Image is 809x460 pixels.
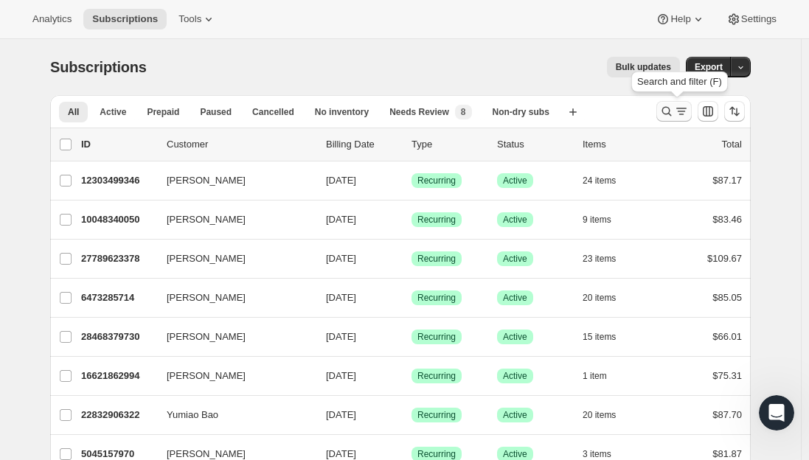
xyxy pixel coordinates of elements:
img: logo [29,30,128,49]
span: $85.05 [712,292,742,303]
iframe: Intercom live chat [759,395,794,431]
button: [PERSON_NAME] [158,208,305,231]
span: [DATE] [326,253,356,264]
p: Customer [167,137,314,152]
span: [DATE] [326,175,356,186]
div: Ask a questionProfile image for Fin [15,283,280,339]
span: 15 items [583,331,616,343]
button: Settings [718,9,785,29]
div: 27789623378[PERSON_NAME][DATE]SuccessRecurringSuccessActive23 items$109.67 [81,248,742,269]
div: IDCustomerBilling DateTypeStatusItemsTotal [81,137,742,152]
span: 24 items [583,175,616,187]
button: Export [686,57,732,77]
span: Non-dry subs [493,106,549,118]
span: Active [503,448,527,460]
img: Profile image for Adrian [186,24,215,53]
span: Recurring [417,370,456,382]
span: Recurring [417,214,456,226]
p: 27789623378 [81,251,155,266]
span: 9 items [583,214,611,226]
span: Recurring [417,175,456,187]
span: Bulk updates [616,61,671,73]
button: [PERSON_NAME] [158,169,305,192]
span: Recurring [417,448,456,460]
span: Active [503,292,527,304]
button: 20 items [583,287,632,308]
span: [PERSON_NAME] [167,212,246,227]
img: Profile image for Facundo [158,24,187,53]
button: 24 items [583,170,632,191]
p: 16621862994 [81,369,155,383]
span: $75.31 [712,370,742,381]
button: [PERSON_NAME] [158,247,305,271]
span: [DATE] [326,370,356,381]
button: 23 items [583,248,632,269]
p: Status [497,137,571,152]
p: 28468379730 [81,330,155,344]
p: How can we help? [29,155,265,180]
div: Fin [66,248,80,263]
div: Items [583,137,656,152]
span: Messages [196,346,247,357]
span: [PERSON_NAME] [167,290,246,305]
span: Recurring [417,292,456,304]
span: [DATE] [326,331,356,342]
span: [DATE] [326,448,356,459]
div: 6473285714[PERSON_NAME][DATE]SuccessRecurringSuccessActive20 items$85.05 [81,287,742,308]
span: [PERSON_NAME] [167,173,246,188]
span: 1 item [583,370,607,382]
span: Needs Review [389,106,449,118]
span: Export [695,61,723,73]
div: Type [412,137,485,152]
p: Billing Date [326,137,400,152]
span: $87.70 [712,409,742,420]
span: 3 items [583,448,611,460]
button: Yumiao Bao [158,403,305,427]
span: [DATE] [326,214,356,225]
p: 12303499346 [81,173,155,188]
span: Tools [178,13,201,25]
div: Close [254,24,280,50]
span: $83.46 [712,214,742,225]
button: Bulk updates [607,57,680,77]
button: Sort the results [724,101,745,122]
span: [PERSON_NAME] [167,251,246,266]
button: [PERSON_NAME] [158,364,305,388]
div: 28468379730[PERSON_NAME][DATE]SuccessRecurringSuccessActive15 items$66.01 [81,327,742,347]
p: ID [81,137,155,152]
span: Active [503,409,527,421]
span: Settings [741,13,777,25]
p: Hi [PERSON_NAME] 👋 [29,105,265,155]
span: Help [670,13,690,25]
span: Cancelled [252,106,294,118]
div: 16621862994[PERSON_NAME][DATE]SuccessRecurringSuccessActive1 item$75.31 [81,366,742,386]
span: Active [503,253,527,265]
button: Create new view [561,102,585,122]
span: Paused [200,106,232,118]
span: All [68,106,79,118]
span: 20 items [583,409,616,421]
span: Active [503,214,527,226]
img: Profile image for Brian [214,24,243,53]
span: 8 [461,106,466,118]
span: $109.67 [707,253,742,264]
div: 22832906322Yumiao Bao[DATE]SuccessRecurringSuccessActive20 items$87.70 [81,405,742,425]
button: 9 items [583,209,628,230]
button: [PERSON_NAME] [158,325,305,349]
img: Profile image for Fin [229,302,247,320]
button: Subscriptions [83,9,167,29]
p: 6473285714 [81,290,155,305]
button: 1 item [583,366,623,386]
span: $87.17 [712,175,742,186]
span: Yumiao Bao [167,408,218,422]
button: Tools [170,9,225,29]
span: $81.87 [712,448,742,459]
span: No inventory [315,106,369,118]
span: [DATE] [326,292,356,303]
span: 20 items [583,292,616,304]
span: Recurring [417,331,456,343]
span: Active [100,106,126,118]
div: • 5h ago [83,248,125,263]
p: 10048340050 [81,212,155,227]
span: [PERSON_NAME] [167,369,246,383]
